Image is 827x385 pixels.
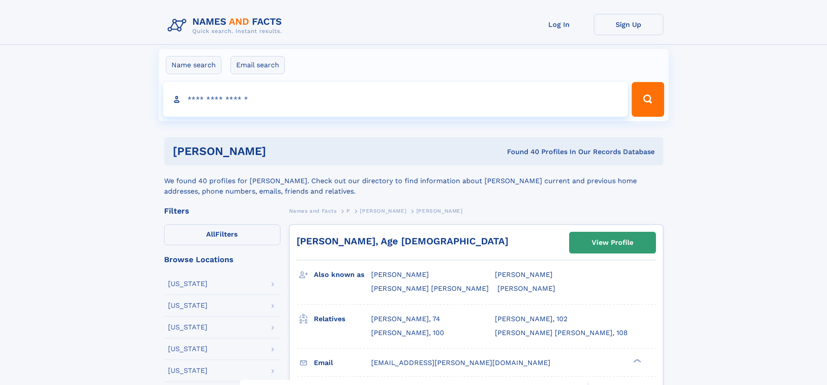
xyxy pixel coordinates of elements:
[495,328,628,338] a: [PERSON_NAME] [PERSON_NAME], 108
[498,284,555,293] span: [PERSON_NAME]
[594,14,663,35] a: Sign Up
[289,205,337,216] a: Names and Facts
[495,270,553,279] span: [PERSON_NAME]
[346,208,350,214] span: P
[360,208,406,214] span: [PERSON_NAME]
[164,256,280,263] div: Browse Locations
[570,232,656,253] a: View Profile
[371,314,440,324] a: [PERSON_NAME], 74
[631,358,642,363] div: ❯
[231,56,285,74] label: Email search
[314,267,371,282] h3: Also known as
[371,359,550,367] span: [EMAIL_ADDRESS][PERSON_NAME][DOMAIN_NAME]
[168,346,208,352] div: [US_STATE]
[164,224,280,245] label: Filters
[495,314,567,324] a: [PERSON_NAME], 102
[592,233,633,253] div: View Profile
[173,146,387,157] h1: [PERSON_NAME]
[360,205,406,216] a: [PERSON_NAME]
[386,147,655,157] div: Found 40 Profiles In Our Records Database
[206,230,215,238] span: All
[524,14,594,35] a: Log In
[168,324,208,331] div: [US_STATE]
[346,205,350,216] a: P
[168,280,208,287] div: [US_STATE]
[297,236,508,247] a: [PERSON_NAME], Age [DEMOGRAPHIC_DATA]
[164,207,280,215] div: Filters
[371,328,444,338] a: [PERSON_NAME], 100
[314,355,371,370] h3: Email
[371,284,489,293] span: [PERSON_NAME] [PERSON_NAME]
[314,312,371,326] h3: Relatives
[164,165,663,197] div: We found 40 profiles for [PERSON_NAME]. Check out our directory to find information about [PERSON...
[164,14,289,37] img: Logo Names and Facts
[166,56,221,74] label: Name search
[168,367,208,374] div: [US_STATE]
[168,302,208,309] div: [US_STATE]
[632,82,664,117] button: Search Button
[371,270,429,279] span: [PERSON_NAME]
[416,208,463,214] span: [PERSON_NAME]
[163,82,628,117] input: search input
